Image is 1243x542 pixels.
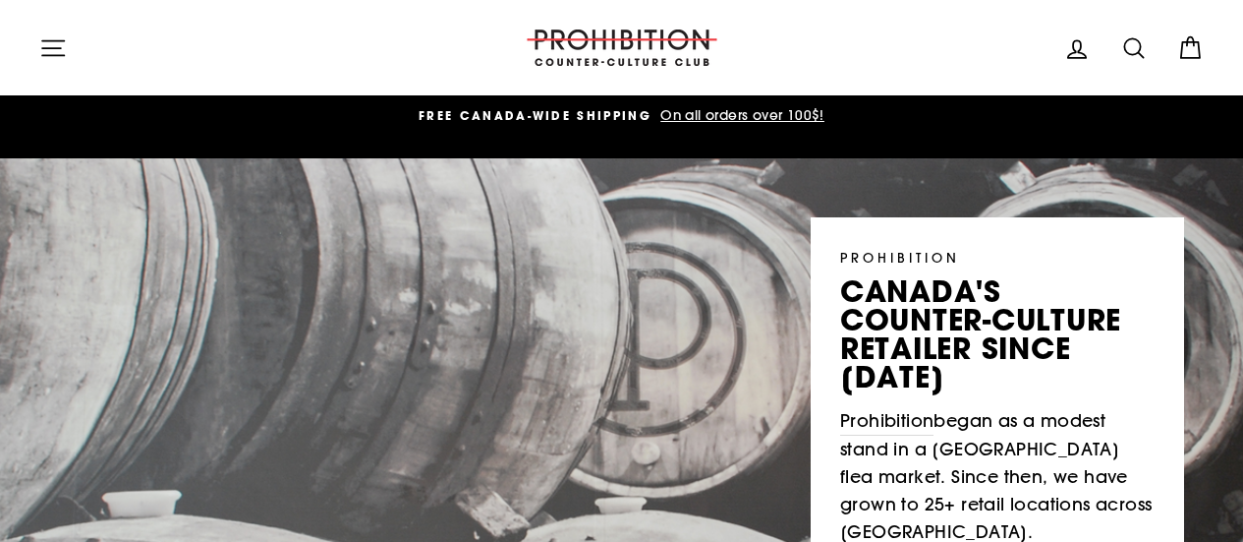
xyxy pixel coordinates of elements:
a: FREE CANADA-WIDE SHIPPING On all orders over 100$! [44,105,1199,127]
p: canada's counter-culture retailer since [DATE] [840,277,1155,392]
img: PROHIBITION COUNTER-CULTURE CLUB [524,30,720,66]
p: PROHIBITION [840,247,1155,268]
span: On all orders over 100$! [655,106,824,124]
span: FREE CANADA-WIDE SHIPPING [419,107,651,124]
a: Prohibition [840,407,933,436]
